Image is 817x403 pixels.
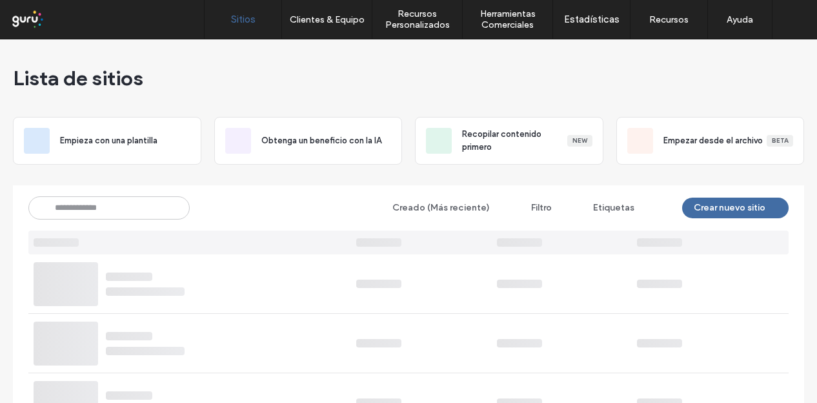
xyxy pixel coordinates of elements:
[616,117,805,165] div: Empezar desde el archivoBeta
[564,14,620,25] label: Estadísticas
[663,134,763,147] span: Empezar desde el archivo
[462,128,567,154] span: Recopilar contenido primero
[649,14,689,25] label: Recursos
[682,198,789,218] button: Crear nuevo sitio
[415,117,603,165] div: Recopilar contenido primeroNew
[369,198,501,218] button: Creado (Más reciente)
[767,135,793,147] div: Beta
[13,65,143,91] span: Lista de sitios
[60,134,157,147] span: Empieza con una plantilla
[290,14,365,25] label: Clientes & Equipo
[507,198,565,218] button: Filtro
[463,8,552,30] label: Herramientas Comerciales
[570,198,646,218] button: Etiquetas
[214,117,403,165] div: Obtenga un beneficio con la IA
[261,134,381,147] span: Obtenga un beneficio con la IA
[28,9,63,21] span: Ayuda
[13,117,201,165] div: Empieza con una plantilla
[567,135,592,147] div: New
[727,14,753,25] label: Ayuda
[372,8,462,30] label: Recursos Personalizados
[231,14,256,25] label: Sitios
